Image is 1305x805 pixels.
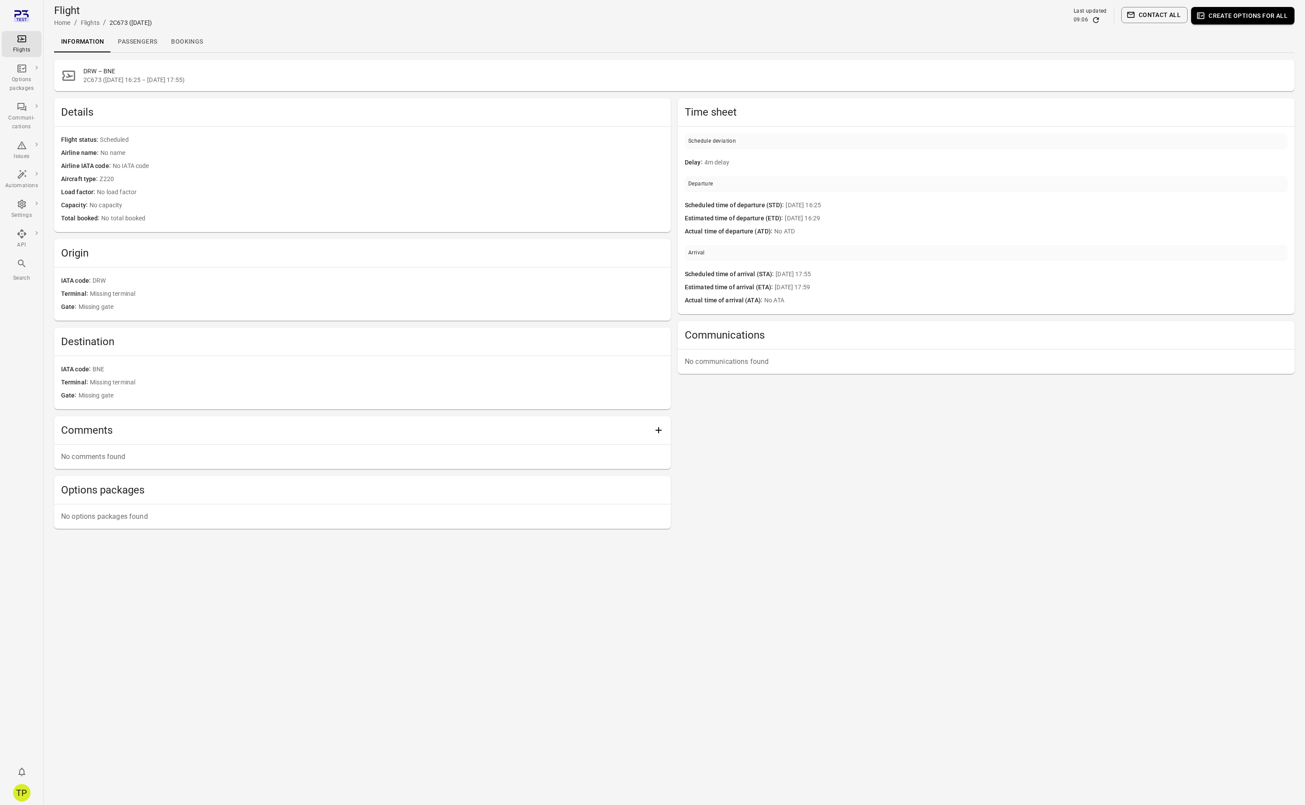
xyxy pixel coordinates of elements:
[1121,7,1188,23] button: Contact all
[100,175,664,184] span: Z220
[79,302,664,312] span: Missing gate
[54,31,1295,52] div: Local navigation
[10,781,34,805] button: Tómas Páll Máté
[685,283,775,292] span: Estimated time of arrival (ETA)
[61,246,664,260] h2: Origin
[774,227,1288,236] span: No ATD
[688,137,736,146] div: Schedule deviation
[61,391,79,401] span: Gate
[2,31,41,57] a: Flights
[61,201,89,210] span: Capacity
[685,296,764,305] span: Actual time of arrival (ATA)
[13,763,31,781] button: Notifications
[61,511,664,522] p: No options packages found
[685,105,1288,119] h2: Time sheet
[776,270,1288,279] span: [DATE] 17:55
[61,175,100,184] span: Aircraft type
[1092,16,1100,24] button: Refresh data
[83,67,1288,75] h2: DRW – BNE
[2,167,41,193] a: Automations
[54,19,71,26] a: Home
[704,158,1288,168] span: 4m delay
[61,423,650,437] h2: Comments
[1191,7,1295,24] button: Create options for all
[5,114,38,131] div: Communi-cations
[5,274,38,283] div: Search
[61,105,664,119] h2: Details
[111,31,164,52] a: Passengers
[775,283,1288,292] span: [DATE] 17:59
[83,75,1288,84] span: 2C673 ([DATE] 16:25 – [DATE] 17:55)
[79,391,664,401] span: Missing gate
[113,161,664,171] span: No IATA code
[1074,7,1107,16] div: Last updated
[13,784,31,802] div: TP
[2,137,41,164] a: Issues
[61,135,100,145] span: Flight status
[90,378,664,387] span: Missing terminal
[61,289,90,299] span: Terminal
[688,249,705,257] div: Arrival
[74,17,77,28] li: /
[110,18,152,27] div: 2C673 ([DATE])
[5,182,38,190] div: Automations
[685,158,704,168] span: Delay
[100,135,664,145] span: Scheduled
[61,161,113,171] span: Airline IATA code
[5,211,38,220] div: Settings
[2,226,41,252] a: API
[61,365,93,374] span: IATA code
[81,19,100,26] a: Flights
[103,17,106,28] li: /
[61,452,664,462] p: No comments found
[685,328,1288,342] h2: Communications
[685,356,1288,367] p: No communications found
[89,201,664,210] span: No capacity
[61,188,97,197] span: Load factor
[650,421,667,439] button: Add comment
[764,296,1288,305] span: No ATA
[786,201,1288,210] span: [DATE] 16:25
[688,180,713,188] div: Departure
[685,214,785,223] span: Estimated time of departure (ETD)
[5,46,38,55] div: Flights
[5,75,38,93] div: Options packages
[785,214,1288,223] span: [DATE] 16:29
[2,99,41,134] a: Communi-cations
[93,276,664,286] span: DRW
[100,148,664,158] span: No name
[685,270,776,279] span: Scheduled time of arrival (STA)
[61,378,90,387] span: Terminal
[61,214,101,223] span: Total booked
[54,31,111,52] a: Information
[2,256,41,285] button: Search
[685,201,786,210] span: Scheduled time of departure (STD)
[61,276,93,286] span: IATA code
[97,188,664,197] span: No load factor
[93,365,664,374] span: BNE
[2,196,41,223] a: Settings
[54,17,152,28] nav: Breadcrumbs
[61,148,100,158] span: Airline name
[164,31,210,52] a: Bookings
[61,335,664,349] h2: Destination
[5,152,38,161] div: Issues
[1074,16,1088,24] div: 09:06
[685,227,774,236] span: Actual time of departure (ATD)
[61,483,664,497] h2: Options packages
[54,3,152,17] h1: Flight
[2,61,41,96] a: Options packages
[61,302,79,312] span: Gate
[101,214,664,223] span: No total booked
[5,241,38,250] div: API
[90,289,664,299] span: Missing terminal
